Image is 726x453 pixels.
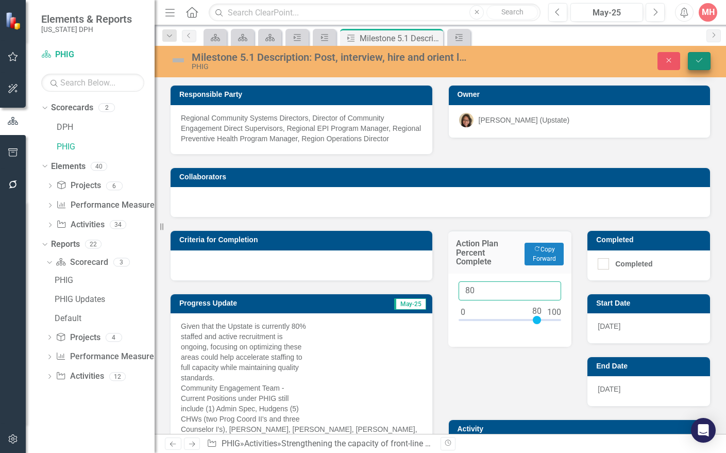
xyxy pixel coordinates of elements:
[85,240,102,249] div: 22
[52,272,155,289] a: PHIG
[360,32,441,45] div: Milestone 5.1 Description: Post, interview, hire and orient local health department staff to DHEC...
[56,180,100,192] a: Projects
[51,239,80,250] a: Reports
[459,113,474,127] img: Yolanda Patterson
[179,236,427,244] h3: Criteria for Completion
[51,102,93,114] a: Scorecards
[57,122,155,133] a: DPH
[192,52,467,63] div: Milestone 5.1 Description: Post, interview, hire and orient local health department staff to DHEC...
[57,141,155,153] a: PHIG
[179,91,427,98] h3: Responsible Party
[56,351,158,363] a: Performance Measures
[56,371,104,382] a: Activities
[106,181,123,190] div: 6
[56,257,108,269] a: Scorecard
[106,333,122,342] div: 4
[179,299,337,307] h3: Progress Update
[699,3,717,22] button: MH
[56,199,158,211] a: Performance Measures
[458,91,705,98] h3: Owner
[181,113,422,144] div: Regional Community Systems Directors, Director of Community Engagement Direct Supervisors, Region...
[479,115,570,125] div: [PERSON_NAME] (Upstate)
[56,219,104,231] a: Activities
[41,25,132,33] small: [US_STATE] DPH
[596,236,705,244] h3: Completed
[691,418,716,443] div: Open Intercom Messenger
[170,52,187,69] img: Not Defined
[52,310,155,327] a: Default
[596,362,705,370] h3: End Date
[98,104,115,112] div: 2
[41,49,144,61] a: PHIG
[209,4,541,22] input: Search ClearPoint...
[51,161,86,173] a: Elements
[596,299,705,307] h3: Start Date
[244,439,277,448] a: Activities
[598,322,620,330] span: [DATE]
[394,298,426,310] span: May-25
[91,162,107,171] div: 40
[501,8,524,16] span: Search
[456,239,520,266] h3: Action Plan Percent Complete
[113,258,130,266] div: 3
[525,243,564,265] button: Copy Forward
[55,314,155,323] div: Default
[55,276,155,285] div: PHIG
[52,291,155,308] a: PHIG Updates
[179,173,705,181] h3: Collaborators
[109,372,126,381] div: 12
[5,12,23,30] img: ClearPoint Strategy
[207,438,432,450] div: » » »
[486,5,538,20] button: Search
[41,13,132,25] span: Elements & Reports
[458,425,705,433] h3: Activity
[55,295,155,304] div: PHIG Updates
[222,439,240,448] a: PHIG
[56,332,100,344] a: Projects
[570,3,643,22] button: May-25
[598,385,620,393] span: [DATE]
[110,221,126,229] div: 34
[192,63,467,71] div: PHIG
[41,74,144,92] input: Search Below...
[574,7,639,19] div: May-25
